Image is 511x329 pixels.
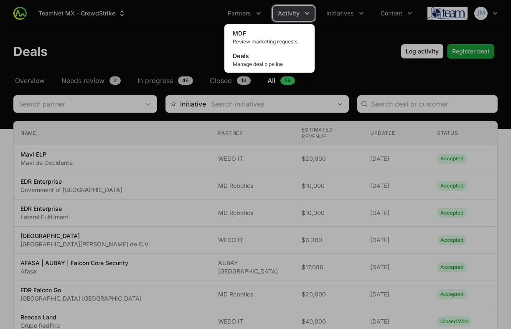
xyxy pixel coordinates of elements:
[226,26,313,48] a: MDFReview marketing requests
[27,6,417,21] div: Main navigation
[233,30,246,37] span: MDF
[233,61,306,68] span: Manage deal pipeline
[273,6,315,21] div: Activity menu
[226,48,313,71] a: DealsManage deal pipeline
[233,38,306,45] span: Review marketing requests
[233,52,249,59] span: Deals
